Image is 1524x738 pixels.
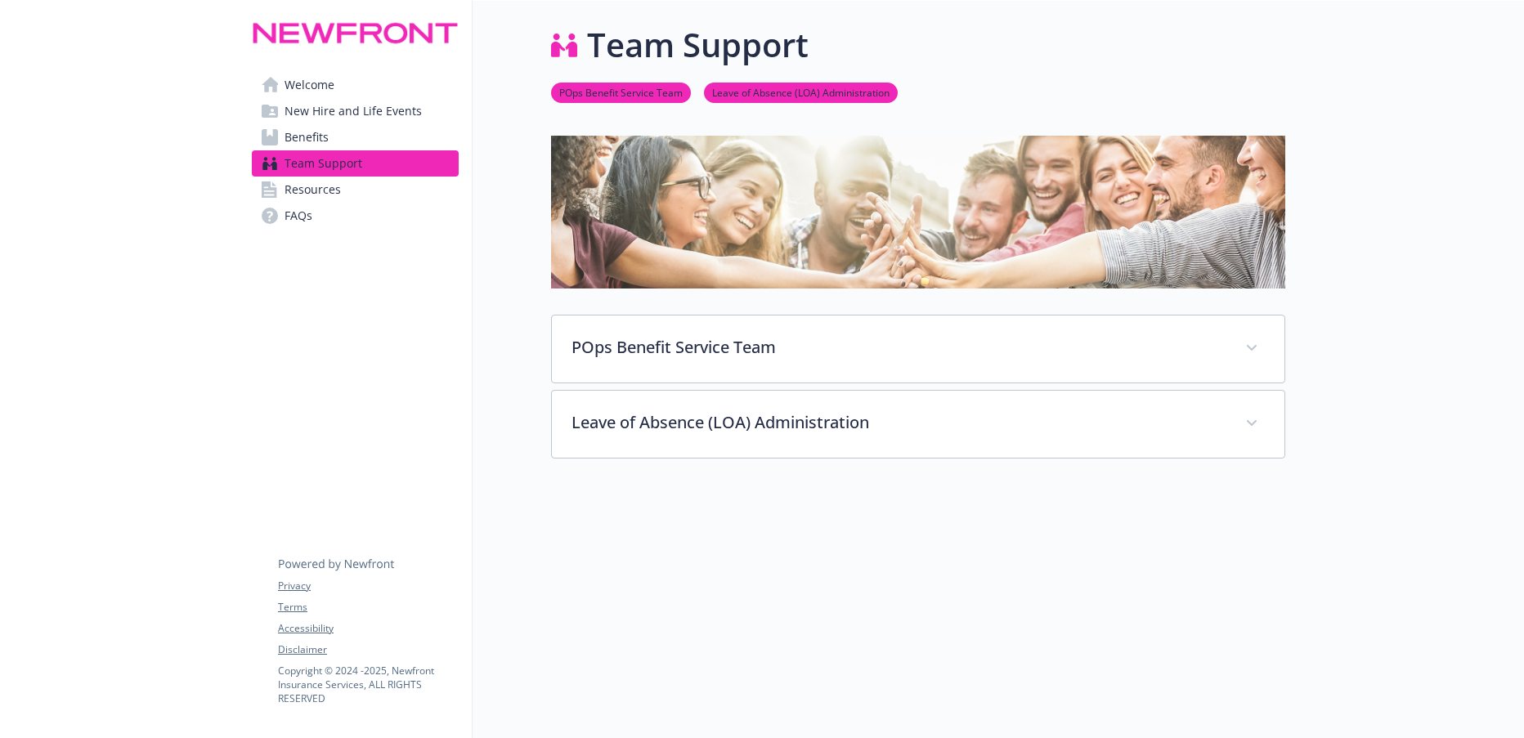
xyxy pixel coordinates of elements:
[551,136,1285,288] img: team support page banner
[278,579,458,593] a: Privacy
[252,150,459,177] a: Team Support
[285,177,341,203] span: Resources
[252,203,459,229] a: FAQs
[252,177,459,203] a: Resources
[252,72,459,98] a: Welcome
[285,72,334,98] span: Welcome
[285,150,362,177] span: Team Support
[552,391,1284,458] div: Leave of Absence (LOA) Administration
[285,203,312,229] span: FAQs
[278,664,458,705] p: Copyright © 2024 - 2025 , Newfront Insurance Services, ALL RIGHTS RESERVED
[704,84,898,100] a: Leave of Absence (LOA) Administration
[285,98,422,124] span: New Hire and Life Events
[252,98,459,124] a: New Hire and Life Events
[278,642,458,657] a: Disclaimer
[571,410,1226,435] p: Leave of Absence (LOA) Administration
[278,621,458,636] a: Accessibility
[551,84,691,100] a: POps Benefit Service Team
[552,315,1284,382] div: POps Benefit Service Team
[252,124,459,150] a: Benefits
[571,335,1226,360] p: POps Benefit Service Team
[587,20,809,69] h1: Team Support
[278,600,458,615] a: Terms
[285,124,329,150] span: Benefits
